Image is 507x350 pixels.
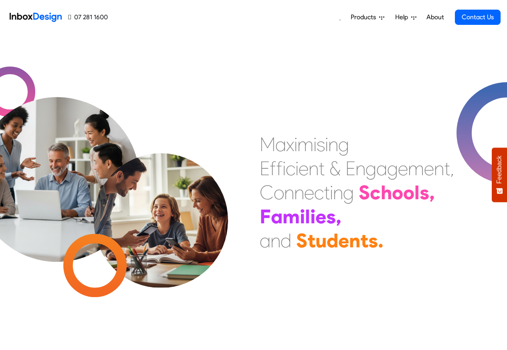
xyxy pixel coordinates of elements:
div: d [327,229,338,253]
div: o [403,180,414,204]
div: s [420,180,429,204]
div: & [329,156,341,180]
div: t [324,180,330,204]
div: o [274,180,284,204]
div: e [424,156,434,180]
div: e [398,156,408,180]
div: t [360,229,368,253]
div: f [270,156,276,180]
span: Products [351,12,379,22]
a: Products [347,9,388,25]
div: i [294,132,297,156]
div: . [378,229,384,253]
div: , [429,180,435,204]
a: About [424,9,446,25]
div: E [260,156,270,180]
div: m [297,132,313,156]
div: s [368,229,378,253]
div: S [296,229,307,253]
div: h [381,180,392,204]
div: n [284,180,294,204]
div: t [319,156,325,180]
div: a [275,132,286,156]
div: n [271,229,281,253]
div: E [345,156,356,180]
div: M [260,132,275,156]
div: C [260,180,274,204]
div: l [414,180,420,204]
div: g [366,156,376,180]
div: x [286,132,294,156]
div: n [309,156,319,180]
img: parents_with_child.png [77,120,245,288]
div: , [336,204,341,229]
div: g [343,180,354,204]
div: t [444,156,450,180]
div: g [338,132,349,156]
div: u [315,229,327,253]
div: e [315,204,326,229]
span: Help [395,12,411,22]
span: Feedback [496,156,503,184]
div: n [333,180,343,204]
div: m [408,156,424,180]
div: n [328,132,338,156]
div: i [283,156,286,180]
a: Contact Us [455,10,501,25]
div: a [271,204,283,229]
div: n [356,156,366,180]
a: 07 281 1600 [68,12,108,22]
div: i [330,180,333,204]
div: e [338,229,349,253]
div: d [281,229,291,253]
div: e [299,156,309,180]
a: Help [392,9,420,25]
div: S [359,180,370,204]
div: i [325,132,328,156]
div: n [434,156,444,180]
div: l [305,204,310,229]
div: g [387,156,398,180]
div: e [304,180,314,204]
div: s [317,132,325,156]
div: i [300,204,305,229]
button: Feedback - Show survey [492,148,507,202]
div: i [313,132,317,156]
div: o [392,180,403,204]
div: F [260,204,271,229]
div: s [326,204,336,229]
div: , [450,156,454,180]
div: m [283,204,300,229]
div: f [276,156,283,180]
div: t [307,229,315,253]
div: i [310,204,315,229]
div: c [370,180,381,204]
div: c [314,180,324,204]
div: i [295,156,299,180]
div: c [286,156,295,180]
div: n [294,180,304,204]
div: a [260,229,271,253]
div: n [349,229,360,253]
div: Maximising Efficient & Engagement, Connecting Schools, Families, and Students. [260,132,454,253]
div: a [376,156,387,180]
